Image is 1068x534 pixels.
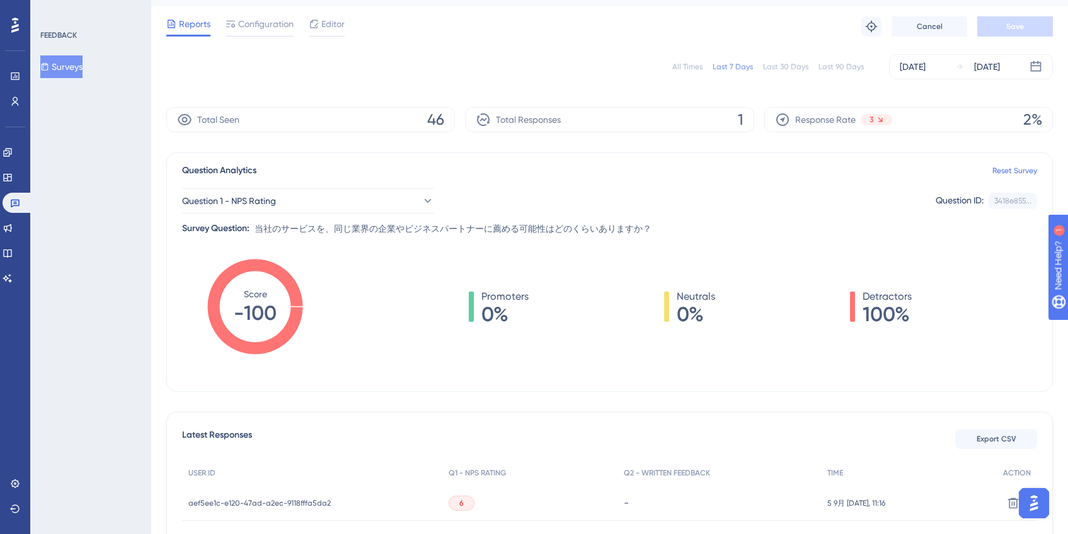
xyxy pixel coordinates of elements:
[182,163,256,178] span: Question Analytics
[977,434,1016,444] span: Export CSV
[244,289,267,299] tspan: Score
[677,304,715,324] span: 0%
[182,221,250,236] div: Survey Question:
[238,16,294,31] span: Configuration
[892,16,967,37] button: Cancel
[88,6,91,16] div: 1
[827,468,843,478] span: TIME
[1006,21,1024,31] span: Save
[624,497,815,509] div: -
[992,166,1037,176] a: Reset Survey
[182,193,276,208] span: Question 1 - NPS Rating
[40,30,77,40] div: FEEDBACK
[197,112,239,127] span: Total Seen
[427,110,444,130] span: 46
[321,16,345,31] span: Editor
[900,59,926,74] div: [DATE]
[1003,468,1031,478] span: ACTION
[863,304,912,324] span: 100%
[30,3,79,18] span: Need Help?
[672,62,703,72] div: All Times
[40,55,83,78] button: Surveys
[713,62,753,72] div: Last 7 Days
[738,110,744,130] span: 1
[182,428,252,450] span: Latest Responses
[1023,110,1042,130] span: 2%
[1015,484,1053,522] iframe: UserGuiding AI Assistant Launcher
[496,112,561,127] span: Total Responses
[827,498,885,508] span: 5 9月 [DATE], 11:16
[677,289,715,304] span: Neutrals
[863,289,912,304] span: Detractors
[449,468,506,478] span: Q1 - NPS RATING
[234,301,277,325] tspan: -100
[182,188,434,213] button: Question 1 - NPS Rating
[255,221,652,236] span: 当社のサービスを、同じ業界の企業やビジネスパートナーに薦める可能性はどのくらいありますか？
[624,468,710,478] span: Q2 - WRITTEN FEEDBACK
[870,115,873,125] span: 3
[179,16,210,31] span: Reports
[955,429,1037,449] button: Export CSV
[188,468,215,478] span: USER ID
[481,304,529,324] span: 0%
[795,112,856,127] span: Response Rate
[974,59,1000,74] div: [DATE]
[917,21,943,31] span: Cancel
[481,289,529,304] span: Promoters
[459,498,464,508] span: 6
[936,193,984,209] div: Question ID:
[818,62,864,72] div: Last 90 Days
[188,498,331,508] span: aef5ee1c-e120-47ad-a2ec-9118fffa5da2
[994,196,1031,206] div: 3418e855...
[763,62,808,72] div: Last 30 Days
[977,16,1053,37] button: Save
